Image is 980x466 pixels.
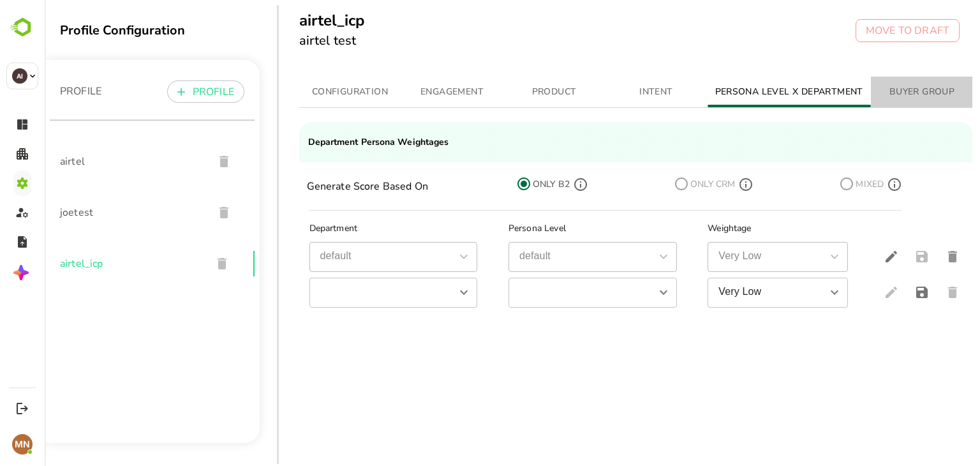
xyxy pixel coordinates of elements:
[810,176,840,192] span: MIXED
[15,256,157,271] span: airtel_icp
[12,434,33,455] div: MN
[148,84,189,100] p: PROFILE
[568,84,655,100] span: INTENT
[122,80,200,103] button: PROFILE
[410,283,428,301] button: Open
[671,84,819,100] span: PERSONA LEVEL X DEPARTMENT
[15,84,57,99] p: PROFILE
[12,68,27,84] div: AI
[255,218,928,310] table: simple table
[255,10,320,31] h5: airtel_icp
[15,205,159,220] span: joetest
[364,84,451,100] span: ENGAGEMENT
[5,238,210,289] div: airtel_icp
[781,283,799,301] button: Open
[821,23,905,38] p: MOVE TO DRAFT
[831,241,862,272] button: edit
[255,77,928,107] div: simple tabs
[862,277,893,308] button: save
[893,241,923,272] button: delete
[454,218,653,239] th: Persona Level
[5,187,210,238] div: joetest
[843,178,856,191] svg: Wherever empty, values will be updated as per Bamboobox's prediction logic. CRM values will alway...
[15,154,159,169] span: airtel
[466,84,553,100] span: PRODUCT
[610,283,628,301] button: Open
[262,84,349,100] span: CONFIGURATION
[5,136,210,187] div: airtel
[255,31,320,51] h6: airtel test
[6,15,39,40] img: BambooboxLogoMark.f1c84d78b4c51b1a7b5f700c9845e183.svg
[653,218,821,239] th: Weightage
[695,178,708,191] svg: Values will be updated as per CRM records
[13,400,31,417] button: Logout
[811,19,915,42] button: MOVE TO DRAFT
[644,176,692,192] span: ONLY CRM
[255,218,454,239] th: Department
[15,22,215,39] div: Profile Configuration
[487,176,526,192] span: ONLY B2
[530,178,542,191] svg: Values will be updated as per Bamboobox's prediction logic
[834,84,921,100] span: BUYER GROUP
[264,135,405,149] p: Department Persona Weightages
[262,179,383,194] p: Generate Score Based On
